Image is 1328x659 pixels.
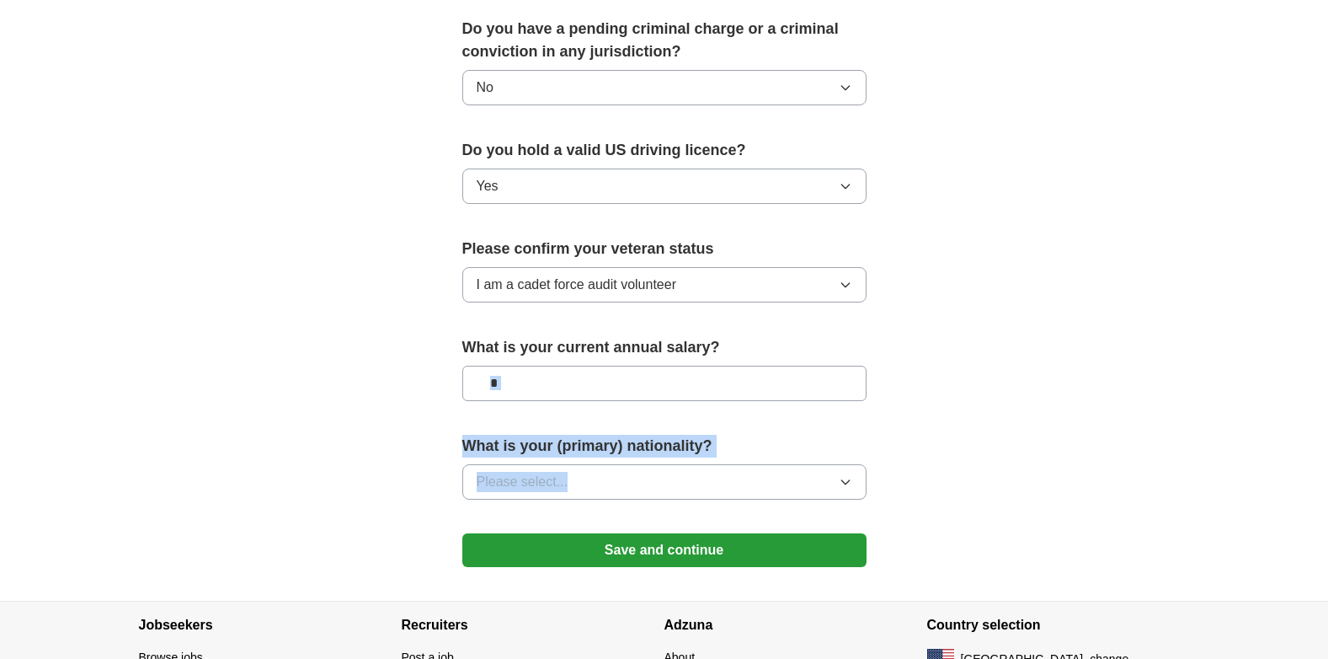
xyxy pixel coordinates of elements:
label: What is your (primary) nationality? [462,435,867,458]
label: What is your current annual salary? [462,336,867,359]
button: No [462,70,867,105]
label: Do you have a pending criminal charge or a criminal conviction in any jurisdiction? [462,18,867,63]
button: Save and continue [462,533,867,567]
h4: Country selection [927,602,1190,649]
label: Please confirm your veteran status [462,238,867,260]
span: Please select... [477,472,568,492]
span: I am a cadet force audit volunteer [477,275,676,295]
label: Do you hold a valid US driving licence? [462,139,867,162]
button: Yes [462,169,867,204]
span: Yes [477,176,499,196]
button: Please select... [462,464,867,500]
button: I am a cadet force audit volunteer [462,267,867,303]
span: No [477,78,493,98]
